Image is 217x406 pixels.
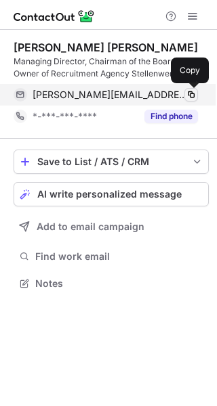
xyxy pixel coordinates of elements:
button: Find work email [14,247,209,266]
span: AI write personalized message [37,189,182,200]
div: Save to List / ATS / CRM [37,156,185,167]
span: [PERSON_NAME][EMAIL_ADDRESS][PERSON_NAME][DOMAIN_NAME] [33,89,188,101]
button: Add to email campaign [14,215,209,239]
button: AI write personalized message [14,182,209,206]
button: Reveal Button [144,110,198,123]
div: [PERSON_NAME] [PERSON_NAME] [14,41,198,54]
button: save-profile-one-click [14,150,209,174]
img: ContactOut v5.3.10 [14,8,95,24]
span: Find work email [35,250,203,263]
div: Managing Director, Chairman of the Board & Owner of Recruitment Agency Stellenwerk AG [14,55,209,80]
span: Add to email campaign [37,221,144,232]
span: Notes [35,277,203,290]
button: Notes [14,274,209,293]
